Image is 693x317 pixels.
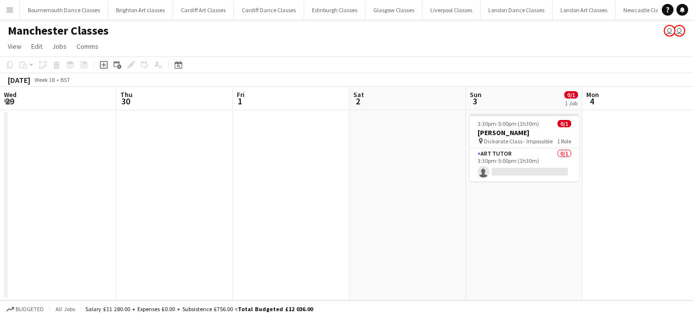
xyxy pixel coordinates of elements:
[304,0,366,20] button: Edinburgh Classes
[31,42,42,51] span: Edit
[481,0,553,20] button: London Dance Classes
[470,128,579,137] h3: [PERSON_NAME]
[2,96,17,107] span: 29
[470,90,481,99] span: Sun
[558,120,571,127] span: 0/1
[60,76,70,83] div: BST
[4,40,25,53] a: View
[664,25,675,37] app-user-avatar: VOSH Limited
[470,114,579,181] app-job-card: 3:30pm-5:00pm (1h30m)0/1[PERSON_NAME] Dickorate Class - Impossible1 RoleArt Tutor0/13:30pm-5:00pm...
[4,90,17,99] span: Wed
[16,306,44,313] span: Budgeted
[468,96,481,107] span: 3
[173,0,234,20] button: Cardiff Art Classes
[8,23,109,38] h1: Manchester Classes
[616,0,677,20] button: Newcastle Classes
[54,305,77,313] span: All jobs
[8,42,21,51] span: View
[565,99,577,107] div: 1 Job
[586,90,599,99] span: Mon
[73,40,102,53] a: Comms
[32,76,57,83] span: Week 18
[423,0,481,20] button: Liverpool Classes
[564,91,578,99] span: 0/1
[108,0,173,20] button: Brighton Art classes
[27,40,46,53] a: Edit
[120,90,133,99] span: Thu
[85,305,313,313] div: Salary £11 280.00 + Expenses £0.00 + Subsistence £756.00 =
[585,96,599,107] span: 4
[77,42,98,51] span: Comms
[557,138,571,145] span: 1 Role
[366,0,423,20] button: Glasgow Classes
[470,148,579,181] app-card-role: Art Tutor0/13:30pm-5:00pm (1h30m)
[484,138,553,145] span: Dickorate Class - Impossible
[5,304,45,315] button: Budgeted
[553,0,616,20] button: London Art Classes
[20,0,108,20] button: Bournemouth Dance Classes
[237,90,245,99] span: Fri
[478,120,539,127] span: 3:30pm-5:00pm (1h30m)
[235,96,245,107] span: 1
[238,305,313,313] span: Total Budgeted £12 036.00
[119,96,133,107] span: 30
[234,0,304,20] button: Cardiff Dance Classes
[48,40,71,53] a: Jobs
[352,96,364,107] span: 2
[353,90,364,99] span: Sat
[8,75,30,85] div: [DATE]
[674,25,685,37] app-user-avatar: VOSH Limited
[52,42,67,51] span: Jobs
